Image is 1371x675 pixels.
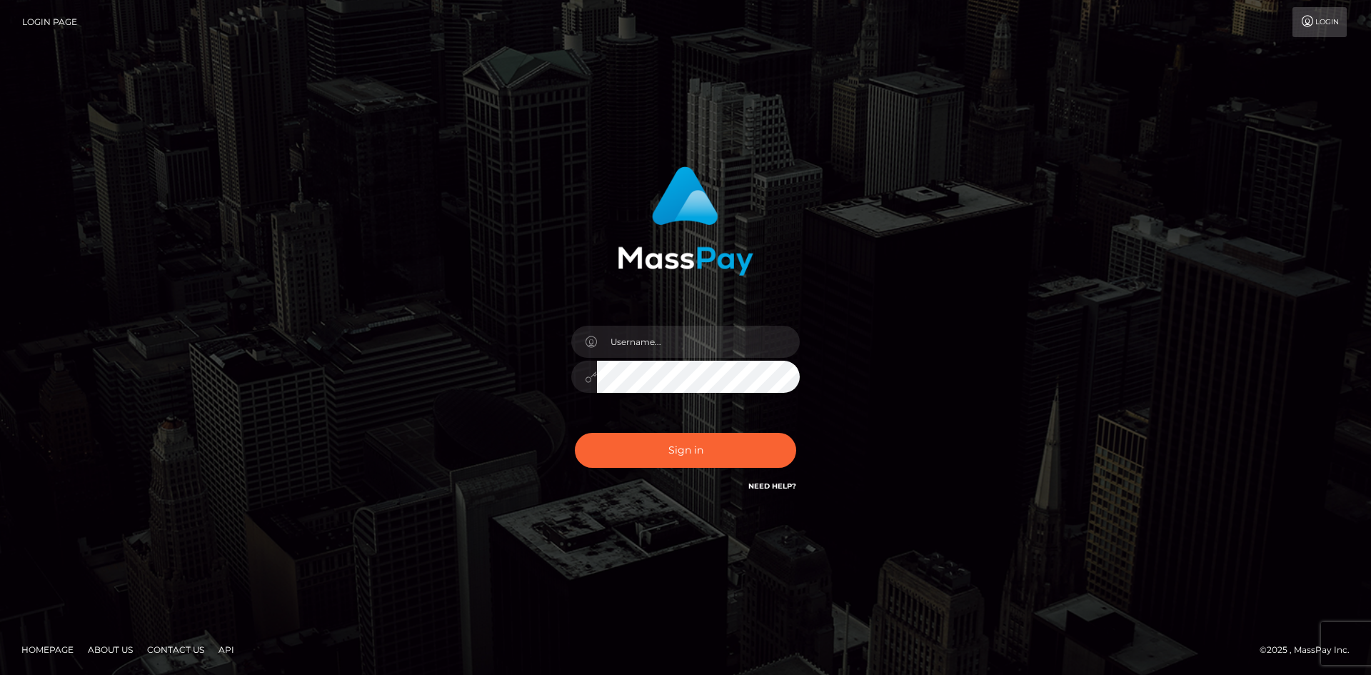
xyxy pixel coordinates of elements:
a: Login [1292,7,1347,37]
a: About Us [82,639,139,661]
a: Login Page [22,7,77,37]
a: Homepage [16,639,79,661]
img: MassPay Login [618,166,753,276]
input: Username... [597,326,800,358]
a: Contact Us [141,639,210,661]
button: Sign in [575,433,796,468]
a: API [213,639,240,661]
a: Need Help? [748,481,796,491]
div: © 2025 , MassPay Inc. [1260,642,1360,658]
